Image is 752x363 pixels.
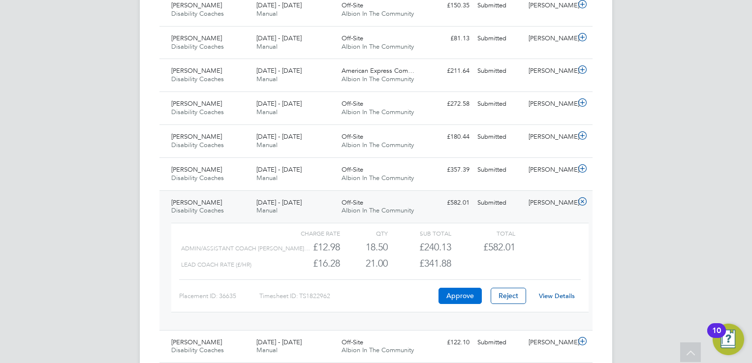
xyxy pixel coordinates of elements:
[422,63,473,79] div: £211.64
[277,227,340,239] div: Charge rate
[483,241,515,253] span: £582.01
[342,42,414,51] span: Albion In The Community
[342,9,414,18] span: Albion In The Community
[525,96,576,112] div: [PERSON_NAME]
[171,206,224,214] span: Disability Coaches
[342,34,363,42] span: Off-Site
[256,165,302,174] span: [DATE] - [DATE]
[171,9,224,18] span: Disability Coaches
[342,346,414,354] span: Albion In The Community
[256,99,302,108] span: [DATE] - [DATE]
[422,162,473,178] div: £357.39
[256,1,302,9] span: [DATE] - [DATE]
[342,198,363,207] span: Off-Site
[171,198,222,207] span: [PERSON_NAME]
[473,195,525,211] div: Submitted
[422,334,473,351] div: £122.10
[171,42,224,51] span: Disability Coaches
[525,195,576,211] div: [PERSON_NAME]
[473,63,525,79] div: Submitted
[342,99,363,108] span: Off-Site
[539,292,575,300] a: View Details
[256,206,278,214] span: Manual
[340,255,388,272] div: 21.00
[342,174,414,182] span: Albion In The Community
[179,288,259,304] div: Placement ID: 36635
[342,108,414,116] span: Albion In The Community
[525,162,576,178] div: [PERSON_NAME]
[422,129,473,145] div: £180.44
[342,132,363,141] span: Off-Site
[181,245,310,252] span: Admin/Assistant Coach [PERSON_NAME]…
[340,227,388,239] div: QTY
[491,288,526,303] button: Reject
[256,141,278,149] span: Manual
[342,66,414,75] span: American Express Com…
[342,1,363,9] span: Off-Site
[388,255,451,272] div: £341.88
[259,288,436,304] div: Timesheet ID: TS1822962
[256,42,278,51] span: Manual
[256,9,278,18] span: Manual
[277,239,340,255] div: £12.98
[171,132,222,141] span: [PERSON_NAME]
[256,346,278,354] span: Manual
[181,261,251,268] span: Lead Coach Rate (£/HR)
[340,239,388,255] div: 18.50
[256,198,302,207] span: [DATE] - [DATE]
[256,34,302,42] span: [DATE] - [DATE]
[171,66,222,75] span: [PERSON_NAME]
[171,346,224,354] span: Disability Coaches
[473,96,525,112] div: Submitted
[171,108,224,116] span: Disability Coaches
[171,34,222,42] span: [PERSON_NAME]
[473,334,525,351] div: Submitted
[256,66,302,75] span: [DATE] - [DATE]
[342,338,363,346] span: Off-Site
[422,96,473,112] div: £272.58
[171,1,222,9] span: [PERSON_NAME]
[277,255,340,272] div: £16.28
[525,63,576,79] div: [PERSON_NAME]
[342,75,414,83] span: Albion In The Community
[256,132,302,141] span: [DATE] - [DATE]
[171,75,224,83] span: Disability Coaches
[256,174,278,182] span: Manual
[525,334,576,351] div: [PERSON_NAME]
[713,324,744,355] button: Open Resource Center, 10 new notifications
[171,338,222,346] span: [PERSON_NAME]
[256,338,302,346] span: [DATE] - [DATE]
[422,30,473,47] div: £81.13
[473,162,525,178] div: Submitted
[388,239,451,255] div: £240.13
[342,141,414,149] span: Albion In The Community
[525,30,576,47] div: [PERSON_NAME]
[473,129,525,145] div: Submitted
[171,174,224,182] span: Disability Coaches
[171,165,222,174] span: [PERSON_NAME]
[439,288,482,303] button: Approve
[171,99,222,108] span: [PERSON_NAME]
[171,141,224,149] span: Disability Coaches
[473,30,525,47] div: Submitted
[256,108,278,116] span: Manual
[342,206,414,214] span: Albion In The Community
[256,75,278,83] span: Manual
[342,165,363,174] span: Off-Site
[712,331,721,343] div: 10
[451,227,515,239] div: Total
[525,129,576,145] div: [PERSON_NAME]
[422,195,473,211] div: £582.01
[388,227,451,239] div: Sub Total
